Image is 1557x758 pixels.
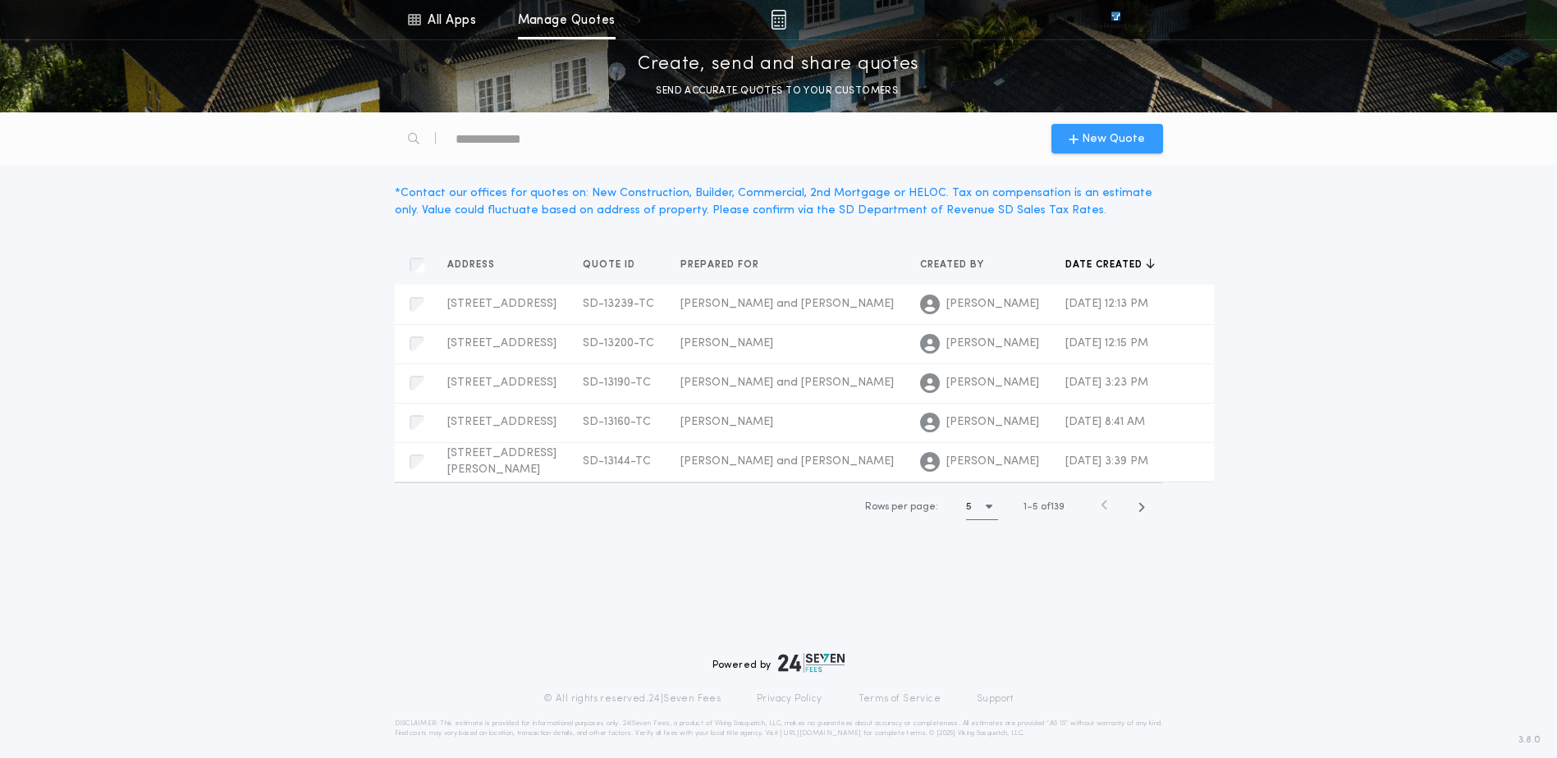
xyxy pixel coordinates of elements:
[583,337,654,349] span: SD-13200-TC
[680,298,894,310] span: [PERSON_NAME] and [PERSON_NAME]
[447,258,498,272] span: Address
[771,10,786,30] img: img
[1065,455,1148,468] span: [DATE] 3:39 PM
[946,296,1039,313] span: [PERSON_NAME]
[1518,733,1541,747] span: 3.8.0
[966,499,972,515] h1: 5
[583,258,639,272] span: Quote ID
[583,416,651,428] span: SD-13160-TC
[1065,377,1148,389] span: [DATE] 3:23 PM
[1023,502,1027,512] span: 1
[1041,500,1065,514] span: of 139
[583,298,654,310] span: SD-13239-TC
[1065,257,1155,273] button: Date created
[447,416,556,428] span: [STREET_ADDRESS]
[1065,416,1145,428] span: [DATE] 8:41 AM
[1082,130,1145,148] span: New Quote
[395,185,1163,219] div: * Contact our offices for quotes on: New Construction, Builder, Commercial, 2nd Mortgage or HELOC...
[447,377,556,389] span: [STREET_ADDRESS]
[447,298,556,310] span: [STREET_ADDRESS]
[757,692,822,705] a: Privacy Policy
[859,692,941,705] a: Terms of Service
[583,455,651,468] span: SD-13144-TC
[656,83,900,99] p: SEND ACCURATE QUOTES TO YOUR CUSTOMERS.
[1051,124,1163,153] button: New Quote
[447,257,507,273] button: Address
[680,416,773,428] span: [PERSON_NAME]
[583,257,648,273] button: Quote ID
[447,337,556,349] span: [STREET_ADDRESS]
[638,52,919,78] p: Create, send and share quotes
[920,258,987,272] span: Created by
[1033,502,1038,512] span: 5
[780,730,861,737] a: [URL][DOMAIN_NAME]
[1065,258,1146,272] span: Date created
[946,454,1039,470] span: [PERSON_NAME]
[583,377,651,389] span: SD-13190-TC
[920,257,996,273] button: Created by
[680,377,894,389] span: [PERSON_NAME] and [PERSON_NAME]
[946,336,1039,352] span: [PERSON_NAME]
[1065,337,1148,349] span: [DATE] 12:15 PM
[946,414,1039,431] span: [PERSON_NAME]
[778,653,845,673] img: logo
[946,375,1039,391] span: [PERSON_NAME]
[680,258,762,272] span: Prepared for
[447,447,556,476] span: [STREET_ADDRESS][PERSON_NAME]
[680,455,894,468] span: [PERSON_NAME] and [PERSON_NAME]
[865,502,938,512] span: Rows per page:
[395,719,1163,738] p: DISCLAIMER: This estimate is provided for informational purposes only. 24|Seven Fees, a product o...
[543,692,721,705] p: © All rights reserved. 24|Seven Fees
[680,337,773,349] span: [PERSON_NAME]
[1065,298,1148,310] span: [DATE] 12:13 PM
[977,692,1014,705] a: Support
[1081,11,1150,28] img: vs-icon
[712,653,845,673] div: Powered by
[966,494,998,520] button: 5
